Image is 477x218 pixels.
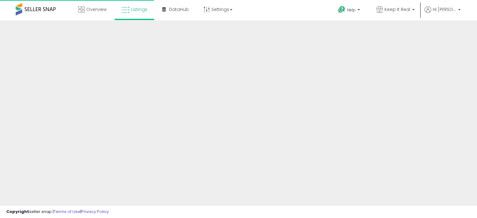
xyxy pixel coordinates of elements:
[169,6,189,13] span: DataHub
[384,6,410,13] span: Keep It Real
[333,1,366,20] a: Help
[338,6,346,13] i: Get Help
[6,209,109,215] div: seller snap | |
[425,6,461,20] a: Hi [PERSON_NAME]
[433,6,456,13] span: Hi [PERSON_NAME]
[86,6,107,13] span: Overview
[81,209,109,215] a: Privacy Policy
[6,209,29,215] strong: Copyright
[347,7,356,13] span: Help
[131,6,147,13] span: Listings
[54,209,80,215] a: Terms of Use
